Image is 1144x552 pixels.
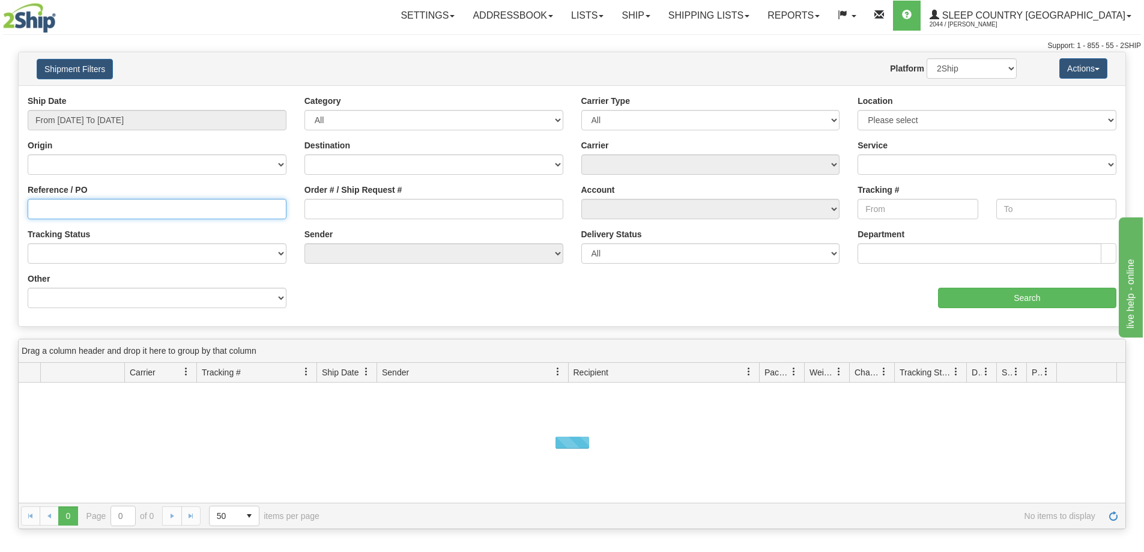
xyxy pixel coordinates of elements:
[562,1,613,31] a: Lists
[613,1,659,31] a: Ship
[202,366,241,378] span: Tracking #
[9,7,111,22] div: live help - online
[938,288,1116,308] input: Search
[858,139,888,151] label: Service
[296,362,316,382] a: Tracking # filter column settings
[28,273,50,285] label: Other
[939,10,1125,20] span: Sleep Country [GEOGRAPHIC_DATA]
[3,3,56,33] img: logo2044.jpg
[1006,362,1026,382] a: Shipment Issues filter column settings
[581,228,642,240] label: Delivery Status
[930,19,1020,31] span: 2044 / [PERSON_NAME]
[217,510,232,522] span: 50
[581,95,630,107] label: Carrier Type
[810,366,835,378] span: Weight
[921,1,1140,31] a: Sleep Country [GEOGRAPHIC_DATA] 2044 / [PERSON_NAME]
[1104,506,1123,526] a: Refresh
[784,362,804,382] a: Packages filter column settings
[858,199,978,219] input: From
[1002,366,1012,378] span: Shipment Issues
[858,95,892,107] label: Location
[28,95,67,107] label: Ship Date
[336,511,1095,521] span: No items to display
[176,362,196,382] a: Carrier filter column settings
[855,366,880,378] span: Charge
[356,362,377,382] a: Ship Date filter column settings
[874,362,894,382] a: Charge filter column settings
[758,1,829,31] a: Reports
[946,362,966,382] a: Tracking Status filter column settings
[28,184,88,196] label: Reference / PO
[1036,362,1056,382] a: Pickup Status filter column settings
[37,59,113,79] button: Shipment Filters
[304,95,341,107] label: Category
[659,1,758,31] a: Shipping lists
[890,62,924,74] label: Platform
[392,1,464,31] a: Settings
[240,506,259,526] span: select
[976,362,996,382] a: Delivery Status filter column settings
[86,506,154,526] span: Page of 0
[581,139,609,151] label: Carrier
[209,506,259,526] span: Page sizes drop down
[322,366,359,378] span: Ship Date
[28,139,52,151] label: Origin
[130,366,156,378] span: Carrier
[858,228,904,240] label: Department
[382,366,409,378] span: Sender
[209,506,319,526] span: items per page
[28,228,90,240] label: Tracking Status
[764,366,790,378] span: Packages
[304,139,350,151] label: Destination
[829,362,849,382] a: Weight filter column settings
[548,362,568,382] a: Sender filter column settings
[900,366,952,378] span: Tracking Status
[996,199,1116,219] input: To
[972,366,982,378] span: Delivery Status
[464,1,562,31] a: Addressbook
[739,362,759,382] a: Recipient filter column settings
[304,184,402,196] label: Order # / Ship Request #
[1116,214,1143,337] iframe: chat widget
[1032,366,1042,378] span: Pickup Status
[574,366,608,378] span: Recipient
[304,228,333,240] label: Sender
[3,41,1141,51] div: Support: 1 - 855 - 55 - 2SHIP
[1059,58,1107,79] button: Actions
[19,339,1125,363] div: grid grouping header
[58,506,77,526] span: Page 0
[581,184,615,196] label: Account
[858,184,899,196] label: Tracking #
